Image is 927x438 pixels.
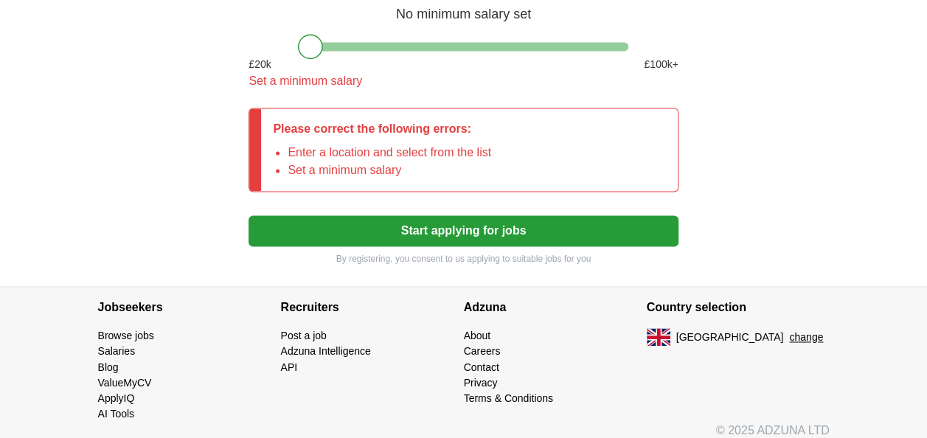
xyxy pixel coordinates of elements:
a: About [464,330,491,341]
a: Post a job [281,330,327,341]
li: Enter a location and select from the list [288,144,491,161]
a: Blog [98,361,119,372]
button: Start applying for jobs [249,215,678,246]
a: Browse jobs [98,330,154,341]
a: Salaries [98,345,136,357]
a: Privacy [464,376,498,388]
a: Contact [464,361,499,372]
div: Set a minimum salary [249,72,678,90]
p: Please correct the following errors: [273,120,491,138]
li: Set a minimum salary [288,161,491,179]
a: Careers [464,345,501,357]
button: change [789,330,823,345]
h4: Country selection [647,287,830,328]
p: By registering, you consent to us applying to suitable jobs for you [249,252,678,265]
span: [GEOGRAPHIC_DATA] [676,330,784,345]
span: £ 100 k+ [644,57,678,72]
a: ApplyIQ [98,392,135,403]
a: AI Tools [98,407,135,419]
a: Terms & Conditions [464,392,553,403]
a: Adzuna Intelligence [281,345,371,357]
a: API [281,361,298,372]
img: UK flag [647,328,670,346]
a: ValueMyCV [98,376,152,388]
span: £ 20 k [249,57,271,72]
